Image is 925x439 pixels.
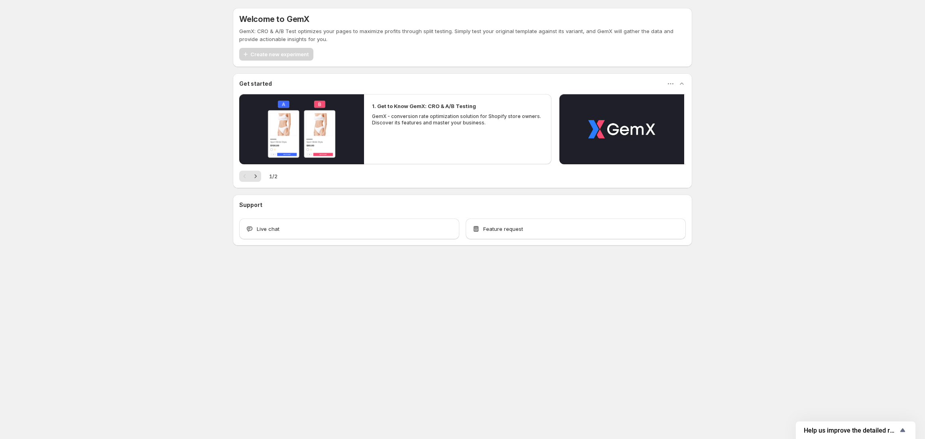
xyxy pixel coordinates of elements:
[372,113,543,126] p: GemX - conversion rate optimization solution for Shopify store owners. Discover its features and ...
[804,425,907,435] button: Show survey - Help us improve the detailed report for A/B campaigns
[239,27,686,43] p: GemX: CRO & A/B Test optimizes your pages to maximize profits through split testing. Simply test ...
[250,171,261,182] button: Next
[269,172,277,180] span: 1 / 2
[239,80,272,88] h3: Get started
[239,14,309,24] h5: Welcome to GemX
[483,225,523,233] span: Feature request
[257,225,279,233] span: Live chat
[559,94,684,164] button: Play video
[239,171,261,182] nav: Pagination
[239,201,262,209] h3: Support
[804,427,898,434] span: Help us improve the detailed report for A/B campaigns
[239,94,364,164] button: Play video
[372,102,476,110] h2: 1. Get to Know GemX: CRO & A/B Testing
